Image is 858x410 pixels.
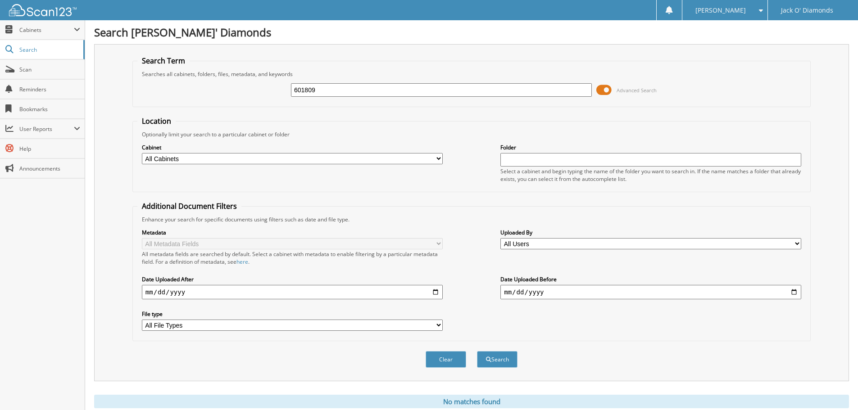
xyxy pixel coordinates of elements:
[142,229,443,236] label: Metadata
[19,125,74,133] span: User Reports
[500,285,801,299] input: end
[142,310,443,318] label: File type
[19,46,79,54] span: Search
[426,351,466,368] button: Clear
[142,275,443,283] label: Date Uploaded After
[137,131,806,138] div: Optionally limit your search to a particular cabinet or folder
[19,66,80,73] span: Scan
[19,105,80,113] span: Bookmarks
[142,144,443,151] label: Cabinet
[695,8,746,13] span: [PERSON_NAME]
[9,4,77,16] img: scan123-logo-white.svg
[236,258,248,266] a: here
[137,70,806,78] div: Searches all cabinets, folders, files, metadata, and keywords
[19,86,80,93] span: Reminders
[19,145,80,153] span: Help
[477,351,518,368] button: Search
[142,285,443,299] input: start
[94,25,849,40] h1: Search [PERSON_NAME]' Diamonds
[137,201,241,211] legend: Additional Document Filters
[500,275,801,283] label: Date Uploaded Before
[19,165,80,172] span: Announcements
[500,229,801,236] label: Uploaded By
[137,56,190,66] legend: Search Term
[94,395,849,408] div: No matches found
[500,144,801,151] label: Folder
[617,87,657,94] span: Advanced Search
[781,8,833,13] span: Jack O' Diamonds
[137,216,806,223] div: Enhance your search for specific documents using filters such as date and file type.
[137,116,176,126] legend: Location
[142,250,443,266] div: All metadata fields are searched by default. Select a cabinet with metadata to enable filtering b...
[19,26,74,34] span: Cabinets
[500,167,801,183] div: Select a cabinet and begin typing the name of the folder you want to search in. If the name match...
